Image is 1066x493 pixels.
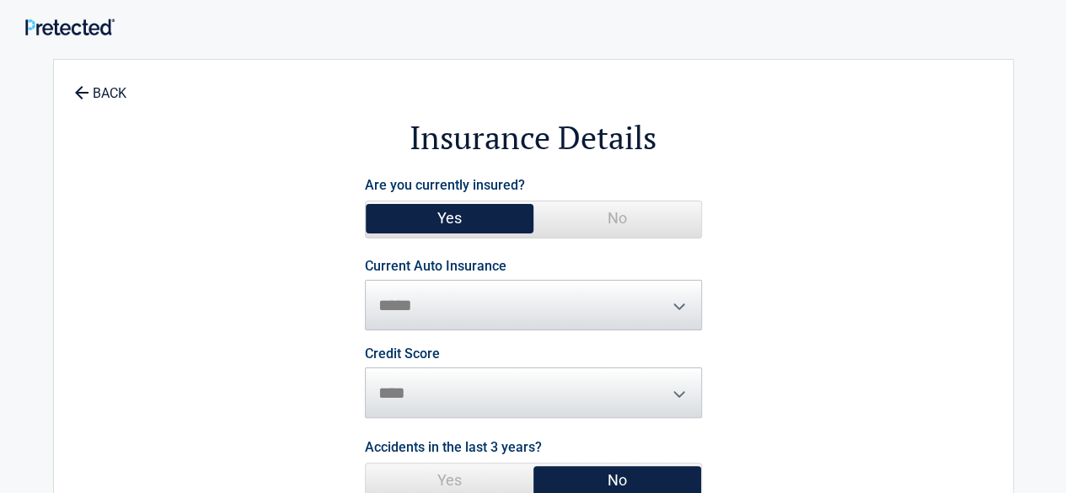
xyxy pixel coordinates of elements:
label: Accidents in the last 3 years? [365,436,542,458]
label: Current Auto Insurance [365,260,506,273]
a: BACK [71,71,130,100]
span: No [533,201,701,235]
label: Credit Score [365,347,440,361]
h2: Insurance Details [147,116,920,159]
label: Are you currently insured? [365,174,525,196]
img: Main Logo [25,19,115,35]
span: Yes [366,201,533,235]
